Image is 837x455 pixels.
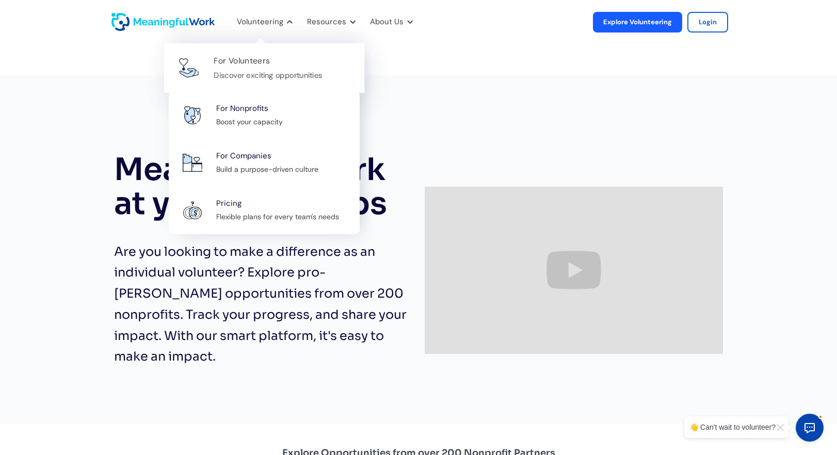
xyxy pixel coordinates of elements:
[169,92,360,139] a: Nonprofit IconFor NonprofitsBoost your capacity
[114,153,412,221] h1: Meaningful Work at your fingertips
[593,12,682,32] a: Explore Volunteering
[216,116,283,128] div: Boost your capacity
[214,69,322,82] div: Discover exciting opportunities
[364,5,416,39] div: About Us
[216,211,339,223] div: Flexible plans for every team's needs
[301,5,359,39] div: Resources
[231,5,296,39] div: Volunteering
[169,39,360,234] nav: Volunteering
[237,15,283,29] div: Volunteering
[370,15,404,29] div: About Us
[111,13,137,31] a: home
[689,421,776,433] div: 👋 Can't wait to volunteer?
[169,187,360,234] a: PricingFlexible plans for every team's needs
[687,12,728,32] a: Login
[216,197,242,210] div: Pricing
[182,106,203,124] img: Nonprofit Icon
[169,139,360,187] a: Company IconFor CompaniesBuild a purpose-driven culture
[114,241,412,368] p: Are you looking to make a difference as an individual volunteer? Explore pro-[PERSON_NAME] opport...
[164,43,365,93] a: Volunteer IconFor VolunteersDiscover exciting opportunities
[425,187,723,354] iframe: Welcome to Meaningful Work Product Demo Video
[182,154,203,172] img: Company Icon
[216,164,318,176] div: Build a purpose-driven culture
[216,102,268,116] div: For Nonprofits
[214,54,270,68] div: For Volunteers
[178,58,200,77] img: Volunteer Icon
[216,150,271,163] div: For Companies
[307,15,346,29] div: Resources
